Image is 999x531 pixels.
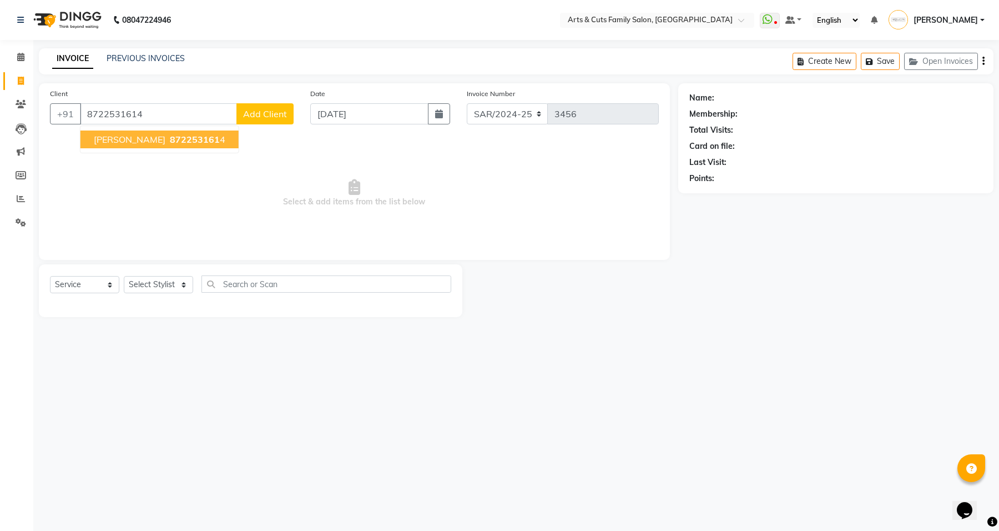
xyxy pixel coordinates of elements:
button: Open Invoices [904,53,978,70]
input: Search or Scan [201,275,451,293]
div: Points: [689,173,714,184]
b: 08047224946 [122,4,171,36]
span: 872253161 [170,134,220,145]
ngb-highlight: 4 [168,134,225,145]
input: Search by Name/Mobile/Email/Code [80,103,237,124]
span: Add Client [243,108,287,119]
button: +91 [50,103,81,124]
label: Date [310,89,325,99]
div: Last Visit: [689,157,726,168]
span: Select & add items from the list below [50,138,659,249]
img: logo [28,4,104,36]
span: [PERSON_NAME] [94,134,165,145]
label: Client [50,89,68,99]
img: RACHANA [889,10,908,29]
div: Total Visits: [689,124,733,136]
span: [PERSON_NAME] [914,14,978,26]
div: Name: [689,92,714,104]
label: Invoice Number [467,89,515,99]
div: Card on file: [689,141,735,152]
button: Save [861,53,900,70]
iframe: chat widget [952,487,988,520]
a: PREVIOUS INVOICES [107,53,185,63]
button: Add Client [236,103,294,124]
button: Create New [793,53,856,70]
div: Membership: [689,108,738,120]
a: INVOICE [52,49,93,69]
